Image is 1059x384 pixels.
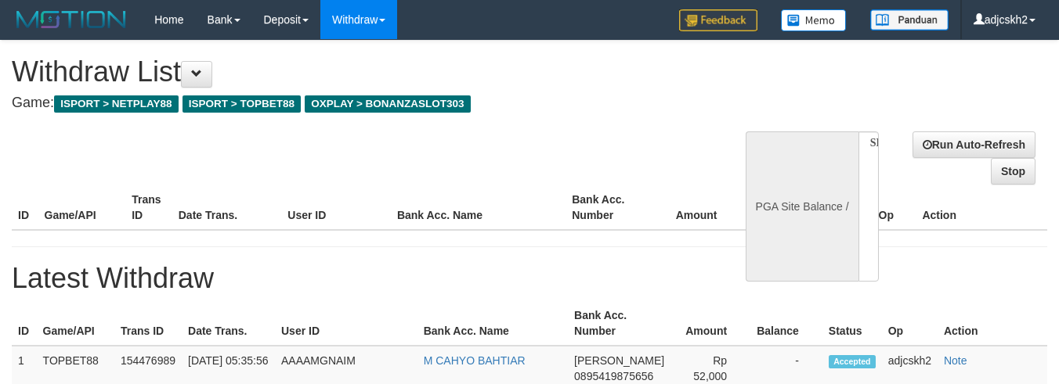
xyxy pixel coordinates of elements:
th: Amount [672,301,750,346]
th: Action [916,185,1047,230]
th: Game/API [38,185,126,230]
th: Game/API [37,301,114,346]
th: Trans ID [125,185,172,230]
th: Bank Acc. Name [391,185,566,230]
th: Trans ID [114,301,182,346]
span: ISPORT > TOPBET88 [183,95,301,113]
th: Balance [750,301,822,346]
th: Status [822,301,882,346]
a: Run Auto-Refresh [913,131,1036,158]
span: OXPLAY > BONANZASLOT303 [305,95,471,113]
th: User ID [275,301,417,346]
th: Op [873,185,916,230]
th: Action [938,301,1047,346]
img: Feedback.jpg [679,9,757,31]
span: 0895419875656 [574,370,653,382]
h1: Withdraw List [12,56,690,88]
span: Accepted [829,355,876,368]
th: Balance [741,185,821,230]
th: Bank Acc. Number [568,301,672,346]
th: ID [12,185,38,230]
th: Bank Acc. Name [417,301,568,346]
th: ID [12,301,37,346]
a: Stop [991,158,1036,185]
th: Op [882,301,938,346]
a: Note [944,354,967,367]
th: Date Trans. [172,185,282,230]
th: Amount [653,185,741,230]
span: [PERSON_NAME] [574,354,664,367]
img: Button%20Memo.svg [781,9,847,31]
th: Bank Acc. Number [566,185,653,230]
img: panduan.png [870,9,949,31]
th: Date Trans. [182,301,275,346]
h1: Latest Withdraw [12,263,1047,294]
div: PGA Site Balance / [746,131,858,282]
h4: Game: [12,95,690,111]
span: ISPORT > NETPLAY88 [54,95,179,113]
th: User ID [281,185,391,230]
a: M CAHYO BAHTIAR [424,354,526,367]
img: MOTION_logo.png [12,8,131,31]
